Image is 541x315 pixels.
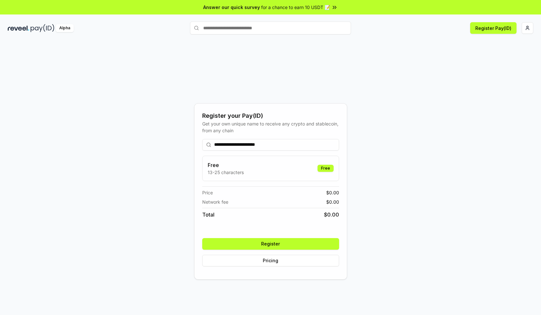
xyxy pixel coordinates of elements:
div: Alpha [56,24,74,32]
button: Register [202,238,339,250]
span: Network fee [202,199,228,205]
h3: Free [208,161,244,169]
img: pay_id [31,24,54,32]
span: $ 0.00 [324,211,339,218]
span: for a chance to earn 10 USDT 📝 [261,4,330,11]
button: Pricing [202,255,339,266]
button: Register Pay(ID) [470,22,517,34]
img: reveel_dark [8,24,29,32]
span: $ 0.00 [326,199,339,205]
p: 13-25 characters [208,169,244,176]
span: $ 0.00 [326,189,339,196]
span: Price [202,189,213,196]
div: Register your Pay(ID) [202,111,339,120]
span: Answer our quick survey [203,4,260,11]
div: Get your own unique name to receive any crypto and stablecoin, from any chain [202,120,339,134]
div: Free [318,165,334,172]
span: Total [202,211,214,218]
